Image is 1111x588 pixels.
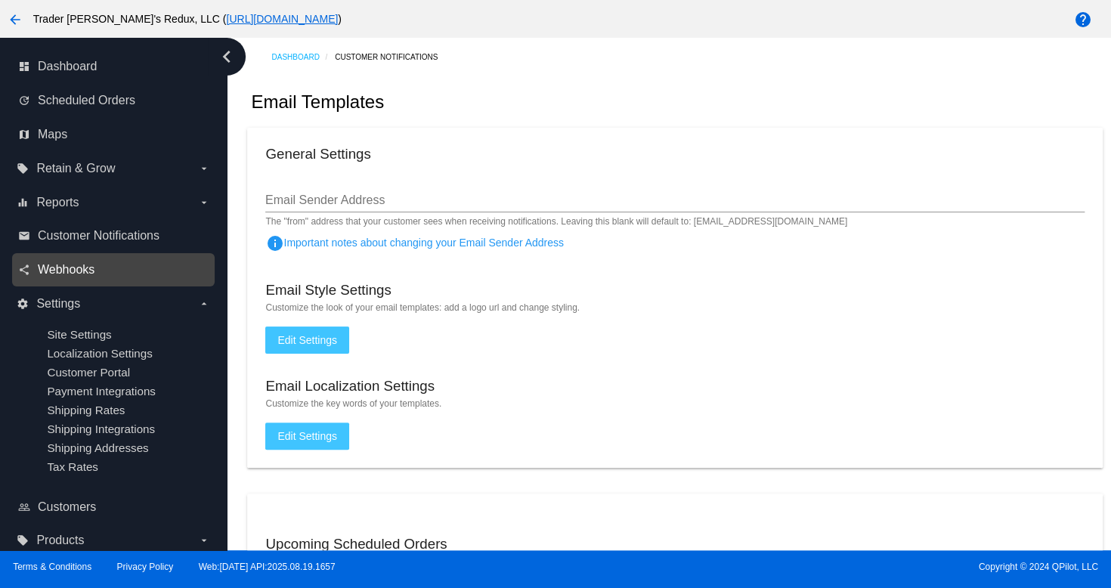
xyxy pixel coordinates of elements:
mat-icon: info [265,234,283,252]
i: chevron_left [215,45,239,69]
span: Settings [36,297,80,311]
h3: General Settings [265,146,370,162]
a: Customer Notifications [335,45,451,69]
a: Privacy Policy [117,562,174,572]
span: Customers [38,500,96,514]
i: local_offer [17,534,29,546]
a: Customer Portal [47,366,130,379]
i: arrow_drop_down [198,534,210,546]
a: Payment Integrations [47,385,156,398]
i: email [18,230,30,242]
mat-icon: help [1074,11,1092,29]
a: dashboard Dashboard [18,54,210,79]
h3: Upcoming Scheduled Orders [265,536,447,552]
button: Important notes about changing your Email Sender Address [265,227,296,258]
a: Shipping Addresses [47,441,148,454]
i: update [18,94,30,107]
span: Dashboard [38,60,97,73]
a: Shipping Integrations [47,422,155,435]
a: Site Settings [47,328,111,341]
span: Retain & Grow [36,162,115,175]
mat-hint: Customize the key words of your templates. [265,398,1084,409]
span: Maps [38,128,67,141]
span: Edit Settings [277,334,337,346]
i: arrow_drop_down [198,298,210,310]
a: Tax Rates [47,460,98,473]
span: Trader [PERSON_NAME]'s Redux, LLC ( ) [33,13,342,25]
h3: Email Style Settings [265,282,391,299]
i: people_outline [18,501,30,513]
i: local_offer [17,162,29,175]
i: dashboard [18,60,30,73]
h3: Email Localization Settings [265,378,435,395]
a: Dashboard [271,45,335,69]
a: update Scheduled Orders [18,88,210,113]
i: arrow_drop_down [198,162,210,175]
a: map Maps [18,122,210,147]
span: Customer Notifications [38,229,159,243]
span: Scheduled Orders [38,94,135,107]
a: [URL][DOMAIN_NAME] [226,13,338,25]
span: Edit Settings [277,430,337,442]
mat-hint: The "from" address that your customer sees when receiving notifications. Leaving this blank will ... [265,217,847,227]
i: arrow_drop_down [198,197,210,209]
mat-hint: Customize the look of your email templates: add a logo url and change styling. [265,302,1084,313]
span: Important notes about changing your Email Sender Address [265,237,563,249]
button: Edit Settings [265,422,349,450]
input: Email Sender Address [265,193,1084,207]
i: share [18,264,30,276]
a: email Customer Notifications [18,224,210,248]
span: Reports [36,196,79,209]
mat-icon: arrow_back [6,11,24,29]
button: Edit Settings [265,326,349,354]
span: Webhooks [38,263,94,277]
a: people_outline Customers [18,495,210,519]
a: Shipping Rates [47,404,125,416]
a: Web:[DATE] API:2025.08.19.1657 [199,562,336,572]
a: Localization Settings [47,347,152,360]
a: share Webhooks [18,258,210,282]
i: equalizer [17,197,29,209]
h2: Email Templates [251,91,384,113]
i: settings [17,298,29,310]
i: map [18,128,30,141]
span: Copyright © 2024 QPilot, LLC [568,562,1098,572]
a: Terms & Conditions [13,562,91,572]
span: Products [36,534,84,547]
